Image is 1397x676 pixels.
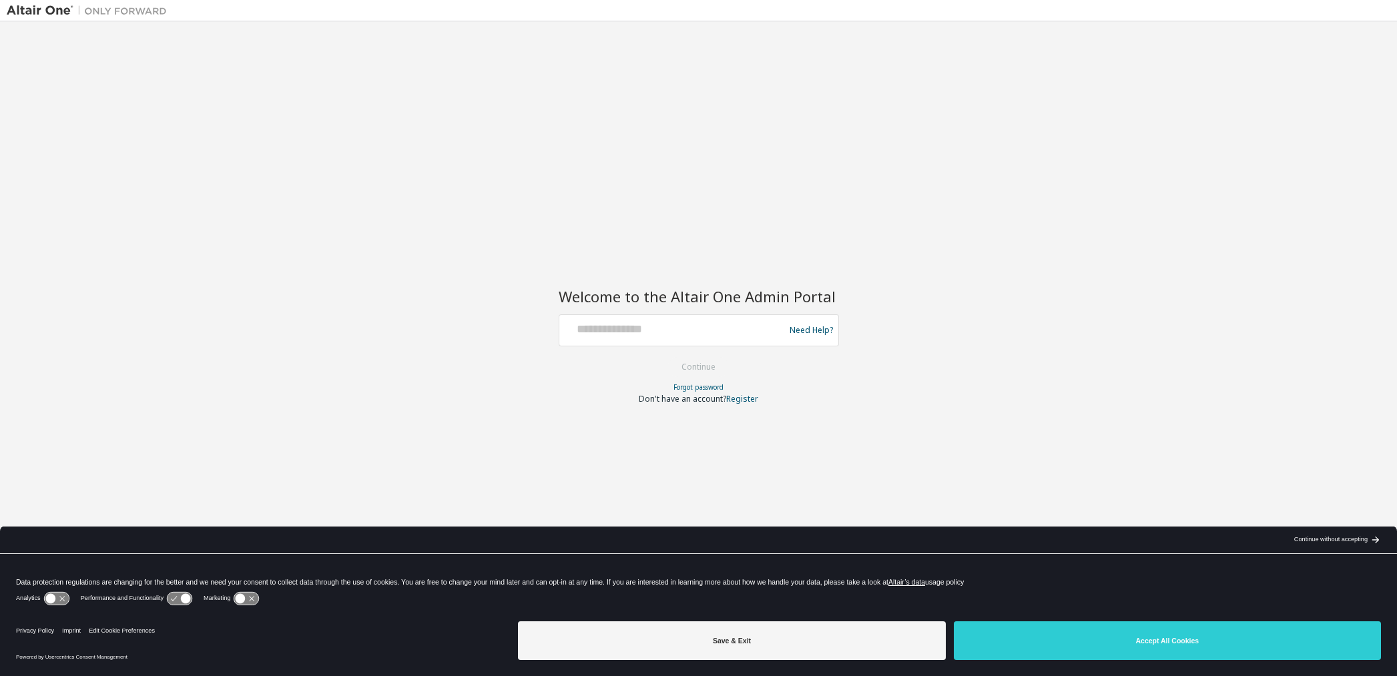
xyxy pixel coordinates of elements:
[639,393,726,404] span: Don't have an account?
[7,4,174,17] img: Altair One
[673,382,724,392] a: Forgot password
[726,393,758,404] a: Register
[559,287,839,306] h2: Welcome to the Altair One Admin Portal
